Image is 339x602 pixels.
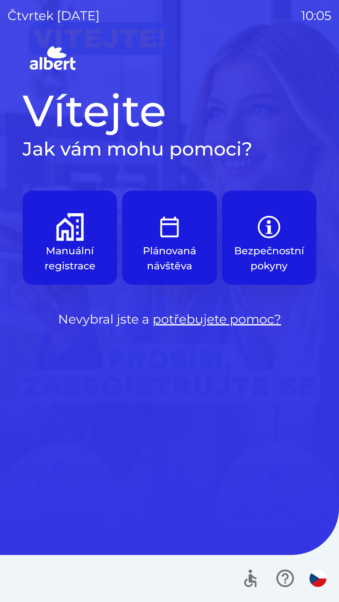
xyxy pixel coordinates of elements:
[122,191,217,285] button: Plánovaná návštěva
[222,191,316,285] button: Bezpečnostní pokyny
[137,243,202,273] p: Plánovaná návštěva
[23,84,316,137] h1: Vítejte
[301,6,331,25] p: 10:05
[8,6,100,25] p: čtvrtek [DATE]
[23,137,316,161] h2: Jak vám mohu pomoci?
[309,570,326,587] img: cs flag
[23,44,316,74] img: Logo
[153,311,281,327] a: potřebujete pomoc?
[56,213,84,241] img: d73f94ca-8ab6-4a86-aa04-b3561b69ae4e.png
[23,310,316,329] p: Nevybral jste a
[156,213,183,241] img: e9efe3d3-6003-445a-8475-3fd9a2e5368f.png
[255,213,283,241] img: b85e123a-dd5f-4e82-bd26-90b222bbbbcf.png
[38,243,102,273] p: Manuální registrace
[234,243,304,273] p: Bezpečnostní pokyny
[23,191,117,285] button: Manuální registrace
